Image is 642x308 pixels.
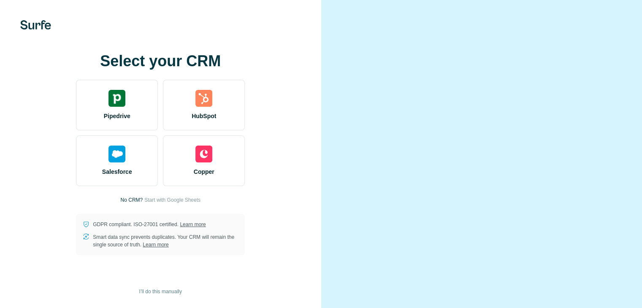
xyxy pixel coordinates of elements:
[139,288,182,295] span: I’ll do this manually
[102,168,132,176] span: Salesforce
[144,196,200,204] button: Start with Google Sheets
[76,53,245,70] h1: Select your CRM
[195,146,212,162] img: copper's logo
[180,222,206,227] a: Learn more
[20,20,51,30] img: Surfe's logo
[104,112,130,120] span: Pipedrive
[133,285,188,298] button: I’ll do this manually
[93,233,238,249] p: Smart data sync prevents duplicates. Your CRM will remain the single source of truth.
[108,146,125,162] img: salesforce's logo
[192,112,216,120] span: HubSpot
[121,196,143,204] p: No CRM?
[108,90,125,107] img: pipedrive's logo
[194,168,214,176] span: Copper
[195,90,212,107] img: hubspot's logo
[143,242,168,248] a: Learn more
[93,221,206,228] p: GDPR compliant. ISO-27001 certified.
